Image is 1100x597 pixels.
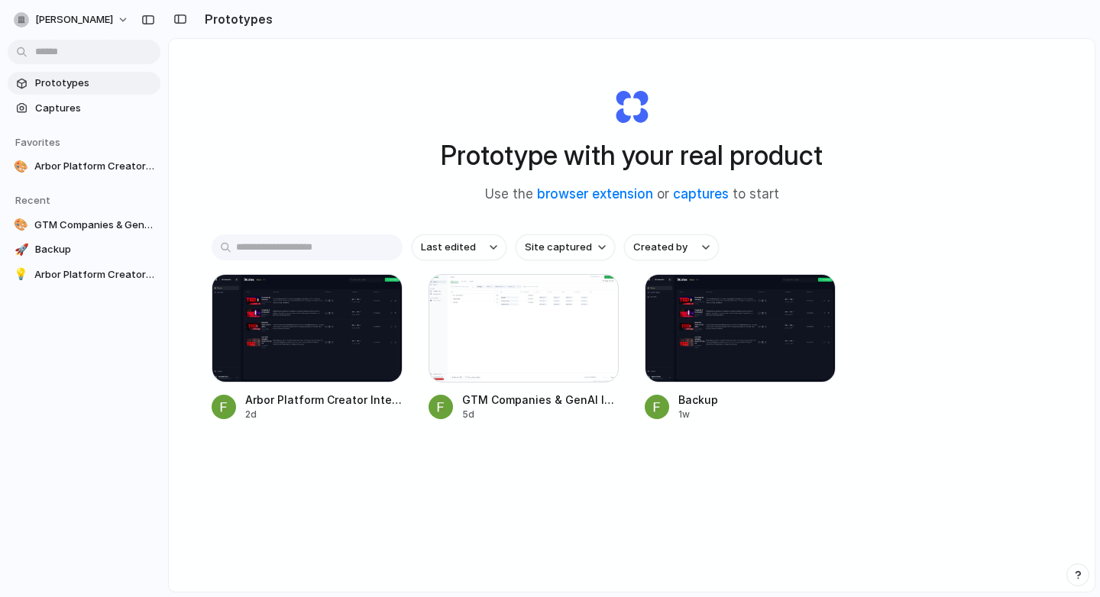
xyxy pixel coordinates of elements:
span: [PERSON_NAME] [35,12,113,27]
a: 💡Arbor Platform Creator Interface [8,263,160,286]
span: Last edited [421,240,476,255]
a: captures [673,186,729,202]
a: 🚀Backup [8,238,160,261]
a: browser extension [537,186,653,202]
a: Arbor Platform Creator InterfaceArbor Platform Creator Interface2d [212,274,403,421]
span: Recent [15,194,50,206]
span: Backup [678,392,836,408]
span: Arbor Platform Creator Interface [34,267,154,282]
div: 5d [462,408,620,421]
span: Backup [35,242,154,257]
span: Site captured [525,240,592,255]
div: 1w [678,408,836,421]
h1: Prototype with your real product [441,135,823,176]
div: 🎨 [14,218,28,233]
span: GTM Companies & GenAI Insights [462,392,620,408]
span: Arbor Platform Creator Interface [34,159,154,174]
button: Last edited [412,234,506,260]
span: Favorites [15,136,60,148]
a: Prototypes [8,72,160,95]
h2: Prototypes [199,10,273,28]
button: [PERSON_NAME] [8,8,137,32]
a: 🎨GTM Companies & GenAI Insights [8,214,160,237]
button: Site captured [516,234,615,260]
div: 2d [245,408,403,421]
span: GTM Companies & GenAI Insights [34,218,154,233]
div: 🎨 [14,159,28,174]
button: Created by [624,234,719,260]
a: GTM Companies & GenAI InsightsGTM Companies & GenAI Insights5d [429,274,620,421]
div: 🚀 [14,242,29,257]
span: Arbor Platform Creator Interface [245,392,403,408]
span: Prototypes [35,76,154,91]
span: Captures [35,101,154,116]
a: Captures [8,97,160,120]
a: BackupBackup1w [645,274,836,421]
div: 💡 [14,267,28,282]
span: Use the or to start [485,185,779,205]
a: 🎨Arbor Platform Creator Interface [8,155,160,178]
span: Created by [633,240,687,255]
